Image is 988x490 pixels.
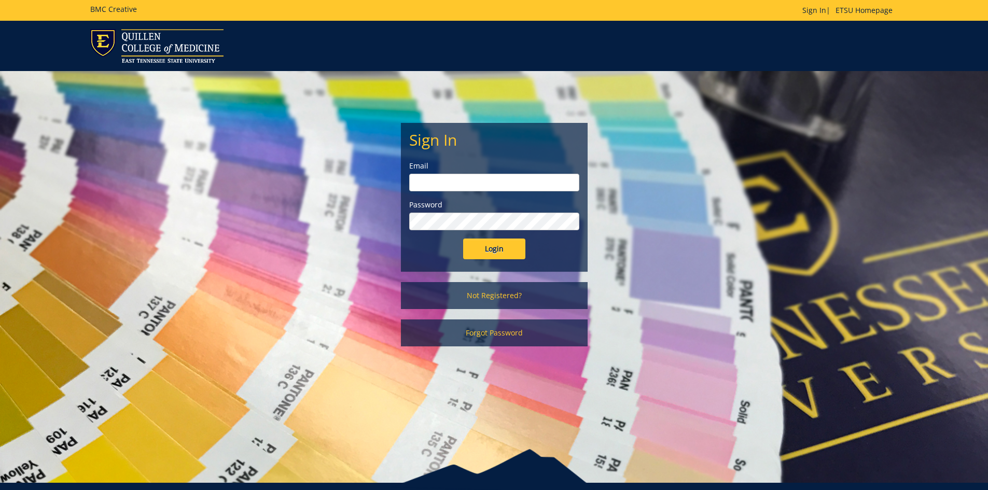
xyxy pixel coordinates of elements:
a: Sign In [802,5,826,15]
label: Email [409,161,579,171]
a: ETSU Homepage [830,5,898,15]
p: | [802,5,898,16]
label: Password [409,200,579,210]
img: ETSU logo [90,29,224,63]
h2: Sign In [409,131,579,148]
h5: BMC Creative [90,5,137,13]
input: Login [463,239,525,259]
a: Not Registered? [401,282,588,309]
a: Forgot Password [401,319,588,346]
